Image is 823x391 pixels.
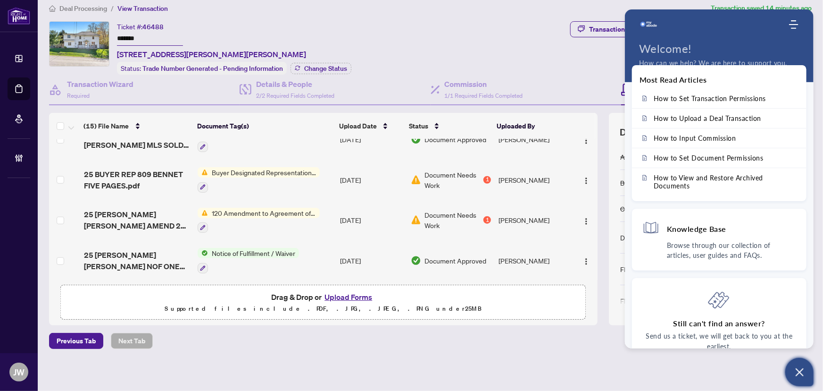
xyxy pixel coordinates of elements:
[579,253,594,268] button: Logo
[322,291,375,303] button: Upload Forms
[84,121,129,131] span: (15) File Name
[425,255,487,266] span: Document Approved
[425,134,487,144] span: Document Approved
[208,167,320,178] span: Buyer Designated Representation Agreement
[785,358,814,386] button: Open asap
[339,121,377,131] span: Upload Date
[445,78,523,90] h4: Commission
[495,240,573,281] td: [PERSON_NAME]
[495,200,573,241] td: [PERSON_NAME]
[336,200,407,241] td: [DATE]
[620,296,698,306] div: FINTRAC PEP/HIO Record
[493,113,570,139] th: Uploaded By
[445,92,523,99] span: 1/1 Required Fields Completed
[117,21,164,32] div: Ticket #:
[582,218,590,225] img: Logo
[620,152,716,162] div: Agreement of Purchase and Sale
[111,3,114,14] li: /
[336,240,407,281] td: [DATE]
[654,154,764,162] span: How to Set Document Permissions
[632,128,806,148] a: How to Input Commission
[788,20,799,29] div: Modules Menu
[639,15,658,34] span: Company logo
[336,119,407,160] td: [DATE]
[620,232,667,243] div: Deposit Receipt
[405,113,493,139] th: Status
[409,121,428,131] span: Status
[673,318,765,329] h4: Still can't find an answer?
[142,64,283,73] span: Trade Number Generated - Pending Information
[654,94,766,102] span: How to Set Transaction Permissions
[495,119,573,160] td: [PERSON_NAME]
[589,22,684,37] div: Transaction Communication
[198,167,320,193] button: Status IconBuyer Designated Representation Agreement
[483,176,491,184] div: 1
[13,365,25,379] span: JW
[620,264,663,274] div: FINTRAC ID(s)
[632,168,806,195] a: How to View and Restore Archived Documents
[336,160,407,200] td: [DATE]
[654,174,796,190] span: How to View and Restore Archived Documents
[632,209,806,271] div: Knowledge BaseBrowse through our collection of articles, user guides and FAQs.
[654,114,761,122] span: How to Upload a Deal Transaction
[304,65,347,72] span: Change Status
[59,4,107,13] span: Deal Processing
[61,285,586,320] span: Drag & Drop orUpload FormsSupported files include .PDF, .JPG, .JPEG, .PNG under25MB
[639,58,799,68] p: How can we help? We are here to support you.
[579,172,594,187] button: Logo
[142,23,164,31] span: 46488
[198,248,299,273] button: Status IconNotice of Fulfillment / Waiver
[632,89,806,108] a: How to Set Transaction Permissions
[582,177,590,185] img: Logo
[579,132,594,147] button: Logo
[291,63,351,74] button: Change Status
[67,92,90,99] span: Required
[620,126,706,139] span: Document Checklist
[639,42,799,55] h1: Welcome!
[198,167,208,178] img: Status Icon
[198,127,271,152] button: Status IconMLS Sold Print Out
[84,128,191,151] span: 25 [PERSON_NAME] [PERSON_NAME] MLS SOLD TWO PAGES.pdf
[84,249,191,272] span: 25 [PERSON_NAME] [PERSON_NAME] NOF ONE PAGE.pdf
[667,224,726,234] h4: Knowledge Base
[632,109,806,128] a: How to Upload a Deal Transaction
[49,333,103,349] button: Previous Tab
[193,113,335,139] th: Document Tag(s)
[667,240,796,260] p: Browse through our collection of articles, user guides and FAQs.
[632,148,806,168] a: How to Set Document Permissions
[411,215,421,225] img: Document Status
[111,333,153,349] button: Next Tab
[67,303,580,314] p: Supported files include .PDF, .JPG, .JPEG, .PNG under 25 MB
[84,209,191,231] span: 25 [PERSON_NAME] [PERSON_NAME] AMEND 2 TWO PAGES.pdf
[570,21,692,37] button: Transaction Communication10
[57,333,96,348] span: Previous Tab
[8,7,30,25] img: logo
[208,248,299,258] span: Notice of Fulfillment / Waiver
[84,169,191,191] span: 25 BUYER REP 809 BENNET FIVE PAGES.pdf
[50,22,109,66] img: IMG-E12147736_1.jpg
[579,212,594,228] button: Logo
[67,78,133,90] h4: Transaction Wizard
[640,75,707,85] h3: Most Read Articles
[495,160,573,200] td: [PERSON_NAME]
[198,208,320,233] button: Status Icon120 Amendment to Agreement of Purchase and Sale
[411,134,421,144] img: Document Status
[117,62,287,75] div: Status:
[620,178,756,188] div: Buyer Designated Representation Agreement
[620,204,703,214] div: Confirmation of Cooperation
[411,175,421,185] img: Document Status
[483,216,491,224] div: 1
[117,4,168,13] span: View Transaction
[425,210,482,230] span: Document Needs Work
[411,255,421,266] img: Document Status
[425,170,482,190] span: Document Needs Work
[49,5,56,12] span: home
[117,49,306,60] span: [STREET_ADDRESS][PERSON_NAME][PERSON_NAME]
[198,208,208,218] img: Status Icon
[256,92,334,99] span: 2/2 Required Fields Completed
[335,113,405,139] th: Upload Date
[582,137,590,144] img: Logo
[639,15,658,34] img: logo
[642,331,796,352] p: Send us a ticket, we will get back to you at the earliest.
[582,258,590,265] img: Logo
